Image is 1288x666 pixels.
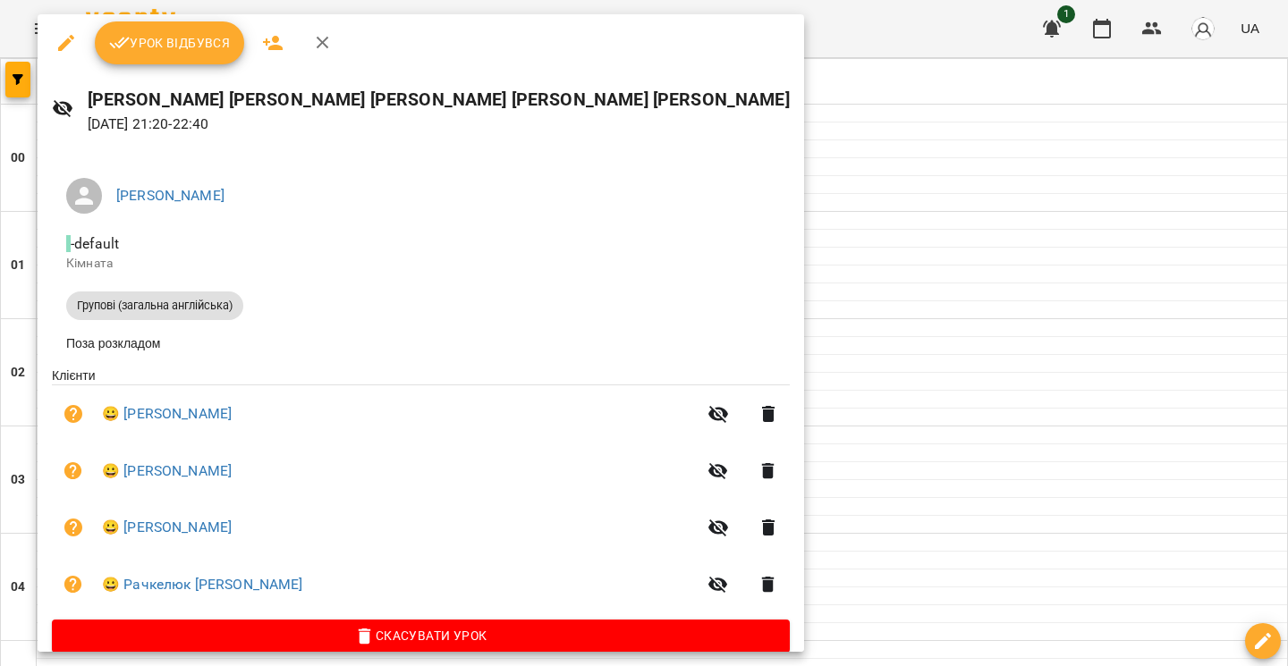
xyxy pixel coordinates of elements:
button: Урок відбувся [95,21,245,64]
button: Візит ще не сплачено. Додати оплату? [52,506,95,549]
button: Візит ще не сплачено. Додати оплату? [52,450,95,493]
ul: Клієнти [52,367,790,620]
li: Поза розкладом [52,327,790,359]
span: Скасувати Урок [66,625,775,646]
button: Скасувати Урок [52,620,790,652]
button: Візит ще не сплачено. Додати оплату? [52,563,95,606]
p: [DATE] 21:20 - 22:40 [88,114,790,135]
a: [PERSON_NAME] [116,187,225,204]
span: Групові (загальна англійська) [66,298,243,314]
button: Візит ще не сплачено. Додати оплату? [52,392,95,435]
span: - default [66,235,123,252]
p: Кімната [66,255,775,273]
a: 😀 [PERSON_NAME] [102,403,232,425]
a: 😀 Рачкелюк [PERSON_NAME] [102,574,303,595]
a: 😀 [PERSON_NAME] [102,517,232,538]
span: Урок відбувся [109,32,231,54]
a: 😀 [PERSON_NAME] [102,460,232,482]
h6: [PERSON_NAME] [PERSON_NAME] [PERSON_NAME] [PERSON_NAME] [PERSON_NAME] [88,86,790,114]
